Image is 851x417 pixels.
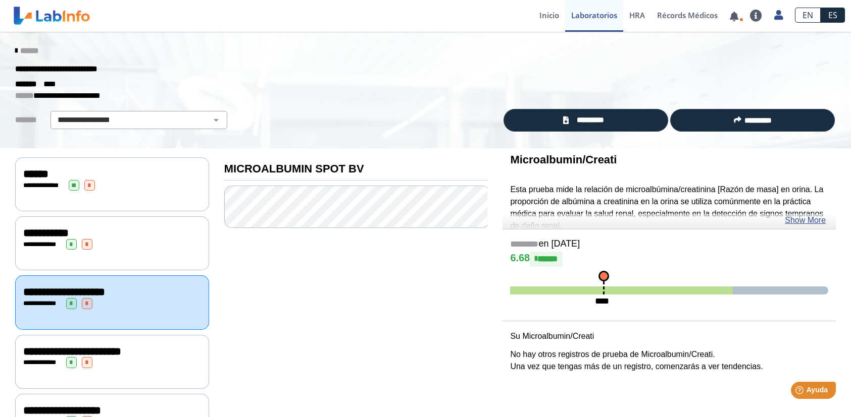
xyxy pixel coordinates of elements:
h4: 6.68 [510,252,828,267]
iframe: Help widget launcher [761,378,840,406]
a: ES [821,8,845,23]
a: EN [795,8,821,23]
p: Su Microalbumin/Creati [510,330,828,342]
p: No hay otros registros de prueba de Microalbumin/Creati. Una vez que tengas más de un registro, c... [510,348,828,373]
b: Microalbumin/Creati [510,153,617,166]
p: Esta prueba mide la relación de microalbúmina/creatinina [Razón de masa] en orina. La proporción ... [510,184,828,232]
h5: en [DATE] [510,239,828,250]
a: Show More [785,214,826,226]
b: MICROALBUMIN SPOT BV [224,162,364,175]
span: HRA [629,10,645,20]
